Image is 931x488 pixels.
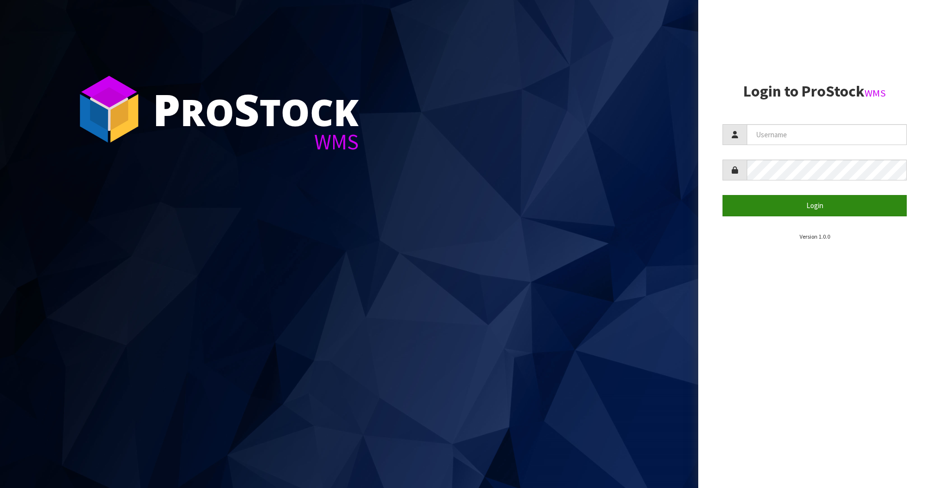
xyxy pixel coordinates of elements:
[865,87,886,99] small: WMS
[73,73,145,146] img: ProStock Cube
[747,124,907,145] input: Username
[800,233,830,240] small: Version 1.0.0
[153,131,359,153] div: WMS
[153,87,359,131] div: ro tock
[722,195,907,216] button: Login
[722,83,907,100] h2: Login to ProStock
[153,80,180,139] span: P
[234,80,259,139] span: S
